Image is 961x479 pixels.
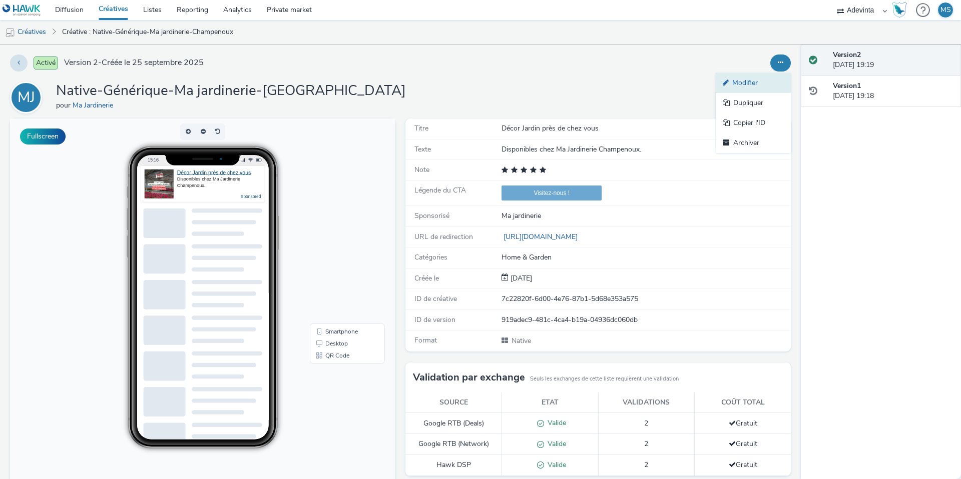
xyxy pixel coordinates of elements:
[315,222,338,228] span: Desktop
[502,144,790,154] div: Disponibles chez Ma Jardinerie Champenoux.
[833,81,953,101] div: [DATE] 19:18
[302,207,373,219] li: Smartphone
[502,232,582,241] a: [URL][DOMAIN_NAME]
[315,210,348,216] span: Smartphone
[530,375,679,383] small: Seuls les exchanges de cette liste requièrent une validation
[302,219,373,231] li: Desktop
[695,392,791,413] th: Coût total
[405,434,502,455] td: Google RTB (Network)
[56,81,406,100] h1: Native-Générique-Ma jardinerie-[GEOGRAPHIC_DATA]
[167,51,241,57] a: Décor Jardin près de chez vous
[64,57,204,68] span: Version 2 - Créée le 25 septembre 2025
[20,128,66,144] button: Fullscreen
[414,294,457,303] span: ID de créative
[414,315,455,324] span: ID de version
[231,76,251,81] a: Sponsored
[502,294,790,304] div: 7c22820f-6d00-4e76-87b1-5d68e353a575
[413,370,525,385] h3: Validation par exchange
[833,81,861,90] strong: Version 1
[502,392,599,413] th: Etat
[414,252,447,262] span: Catégories
[405,413,502,434] td: Google RTB (Deals)
[833,50,861,59] strong: Version 2
[405,392,502,413] th: Source
[716,73,791,93] a: Modifier
[57,20,238,44] a: Créative : Native-Générique-Ma jardinerie-Champenoux
[302,231,373,243] li: QR Code
[414,165,429,174] span: Note
[73,100,117,110] a: Ma Jardinerie
[414,273,439,283] span: Créée le
[414,144,431,154] span: Texte
[644,460,648,469] span: 2
[315,234,339,240] span: QR Code
[892,2,911,18] a: Hawk Academy
[544,439,566,448] span: Valide
[414,185,466,195] span: Légende du CTA
[729,439,757,448] span: Gratuit
[502,123,790,133] div: Décor Jardin près de chez vous
[644,439,648,448] span: 2
[940,2,951,17] div: MS
[414,123,428,133] span: Titre
[414,211,449,220] span: Sponsorisé
[833,50,953,70] div: [DATE] 19:19
[18,83,35,111] div: MJ
[56,100,73,110] span: pour
[10,92,46,102] a: MJ
[729,460,757,469] span: Gratuit
[716,93,791,113] a: Dupliquer
[502,252,790,262] div: Home & Garden
[167,57,251,70] div: Disponibles chez Ma Jardinerie Champenoux.
[509,273,532,283] div: Création 25 septembre 2025, 19:18
[511,336,531,345] span: Native
[414,335,437,345] span: Format
[502,211,790,221] div: Ma jardinerie
[405,455,502,476] td: Hawk DSP
[3,4,41,16] img: undefined Logo
[544,460,566,469] span: Valide
[729,418,757,428] span: Gratuit
[598,392,695,413] th: Validations
[716,113,791,133] a: Copier l'ID
[644,418,648,428] span: 2
[138,38,149,44] span: 15:16
[502,315,790,325] div: 919adec9-481c-4ca4-b19a-04936dc060db
[5,27,15,37] img: mobile
[34,56,58,69] span: Activé
[544,418,566,427] span: Valide
[892,2,907,18] img: Hawk Academy
[509,273,532,283] span: [DATE]
[414,232,473,241] span: URL de redirection
[716,133,791,153] a: Archiver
